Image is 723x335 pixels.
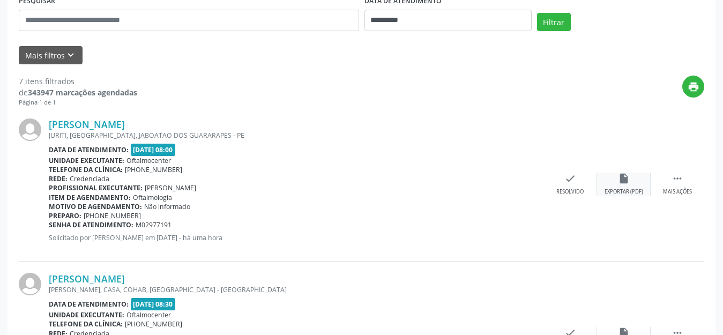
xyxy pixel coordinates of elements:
b: Senha de atendimento: [49,220,133,229]
span: [PERSON_NAME] [145,183,196,192]
b: Preparo: [49,211,81,220]
strong: 343947 marcações agendadas [28,87,137,98]
img: img [19,273,41,295]
span: [PHONE_NUMBER] [125,319,182,329]
i: check [564,173,576,184]
b: Telefone da clínica: [49,319,123,329]
b: Item de agendamento: [49,193,131,202]
i: print [688,81,699,93]
span: Oftalmologia [133,193,172,202]
div: de [19,87,137,98]
span: M02977191 [136,220,172,229]
span: Credenciada [70,174,109,183]
span: [PHONE_NUMBER] [125,165,182,174]
button: Mais filtroskeyboard_arrow_down [19,46,83,65]
p: Solicitado por [PERSON_NAME] em [DATE] - há uma hora [49,233,543,242]
b: Rede: [49,174,68,183]
b: Telefone da clínica: [49,165,123,174]
div: JURITI, [GEOGRAPHIC_DATA], JABOATAO DOS GUARARAPES - PE [49,131,543,140]
i:  [672,173,683,184]
span: [DATE] 08:00 [131,144,176,156]
b: Profissional executante: [49,183,143,192]
div: 7 itens filtrados [19,76,137,87]
div: [PERSON_NAME], CASA, COHAB, [GEOGRAPHIC_DATA] - [GEOGRAPHIC_DATA] [49,285,543,294]
button: print [682,76,704,98]
span: [PHONE_NUMBER] [84,211,141,220]
b: Unidade executante: [49,156,124,165]
img: img [19,118,41,141]
div: Mais ações [663,188,692,196]
a: [PERSON_NAME] [49,273,125,285]
b: Unidade executante: [49,310,124,319]
b: Data de atendimento: [49,300,129,309]
a: [PERSON_NAME] [49,118,125,130]
span: Não informado [144,202,190,211]
b: Motivo de agendamento: [49,202,142,211]
i: insert_drive_file [618,173,630,184]
span: Oftalmocenter [126,156,171,165]
b: Data de atendimento: [49,145,129,154]
div: Resolvido [556,188,584,196]
i: keyboard_arrow_down [65,49,77,61]
span: Oftalmocenter [126,310,171,319]
div: Exportar (PDF) [605,188,643,196]
button: Filtrar [537,13,571,31]
span: [DATE] 08:30 [131,298,176,310]
div: Página 1 de 1 [19,98,137,107]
